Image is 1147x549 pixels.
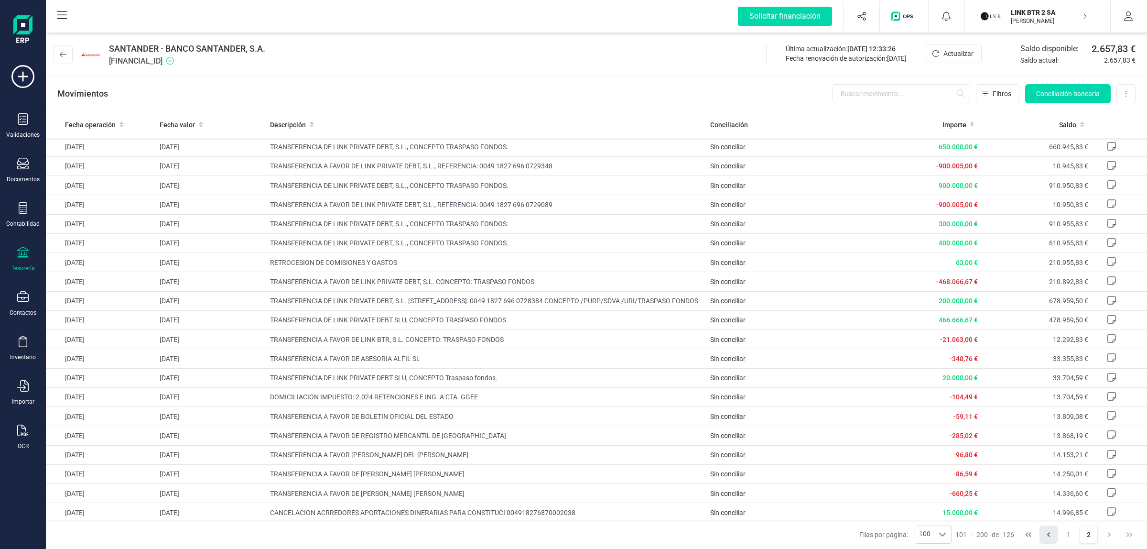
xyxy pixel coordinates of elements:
span: Sin conciliar [710,316,746,324]
button: LILINK BTR 2 SA[PERSON_NAME] [976,1,1099,32]
span: Fecha valor [160,120,195,130]
span: 650.000,00 € [939,143,978,151]
span: TRANSFERENCIA A FAVOR DE LINK PRIVATE DEBT, S.L. CONCEPTO: TRASPASO FONDOS [270,277,703,286]
div: Última actualización: [786,44,907,54]
td: [DATE] [46,195,156,214]
span: RETROCESION DE COMISIONES Y GASTOS [270,258,703,267]
td: [DATE] [46,253,156,272]
span: TRANSFERENCIA A FAVOR DE LINK BTR, S.L. CONCEPTO: TRASPASO FONDOS [270,335,703,344]
td: [DATE] [156,407,266,426]
td: [DATE] [46,272,156,291]
td: [DATE] [46,445,156,464]
div: Fecha renovación de autorización: [786,54,907,63]
span: 126 [1003,530,1014,539]
td: 10.950,83 € [982,195,1092,214]
td: 660.945,83 € [982,137,1092,156]
span: CANCELACION ACRREDORES APORTACIONES DINERARIAS PARA CONSTITUCI 004918276870002038 [270,508,703,517]
td: 13.868,19 € [982,426,1092,445]
button: First Page [1019,526,1038,544]
span: Sin conciliar [710,220,746,228]
div: Tesorería [11,264,35,272]
span: TRANSFERENCIA DE LINK PRIVATE DEBT, S.L., CONCEPTO TRASPASO FONDOS. [270,238,703,248]
span: [DATE] 12:33:26 [847,45,896,53]
td: [DATE] [156,195,266,214]
span: -96,80 € [953,451,978,459]
span: Saldo disponible: [1020,43,1088,55]
td: [DATE] [156,445,266,464]
span: Conciliación [710,120,748,130]
td: [DATE] [156,137,266,156]
td: [DATE] [46,484,156,503]
button: Solicitar financiación [726,1,844,32]
span: Fecha operación [65,120,116,130]
span: Actualizar [943,49,974,58]
td: [DATE] [156,253,266,272]
img: Logo de OPS [891,11,917,21]
td: [DATE] [156,368,266,387]
span: TRANSFERENCIA A FAVOR DE [PERSON_NAME] [PERSON_NAME] [270,469,703,479]
span: -348,76 € [950,355,978,362]
td: [DATE] [156,214,266,233]
span: Sin conciliar [710,470,746,478]
span: 2.657,83 € [1092,42,1136,55]
div: Inventario [10,353,36,361]
span: TRANSFERENCIA A FAVOR DE [PERSON_NAME] [PERSON_NAME] [270,489,703,498]
button: Page 2 [1080,526,1098,544]
span: 200 [976,530,988,539]
div: Contabilidad [6,220,40,228]
img: LI [980,6,1001,27]
span: Sin conciliar [710,259,746,266]
button: Actualizar [926,44,982,63]
span: 100 [916,526,933,543]
td: [DATE] [46,214,156,233]
span: DOMICILIACION IMPUESTO: 2.024 RETENCIONES E ING. A CTA. GGEE [270,392,703,402]
td: 478.959,50 € [982,310,1092,329]
span: -21.063,00 € [940,336,978,343]
span: 466.666,67 € [939,316,978,324]
span: Importe [942,120,966,130]
button: Filtros [976,84,1019,103]
span: -900.005,00 € [936,162,978,170]
td: [DATE] [156,484,266,503]
span: Sin conciliar [710,451,746,459]
span: TRANSFERENCIA DE LINK PRIVATE DEBT SLU, CONCEPTO TRASPASO FONDOS. [270,315,703,325]
td: 910.950,83 € [982,176,1092,195]
span: Filtros [993,89,1011,99]
span: Sin conciliar [710,336,746,343]
span: Sin conciliar [710,182,746,189]
span: Sin conciliar [710,239,746,247]
td: 14.153,21 € [982,445,1092,464]
span: Sin conciliar [710,297,746,305]
span: TRANSFERENCIA DE LINK PRIVATE DEBT, S.L., CONCEPTO TRASPASO FONDOS. [270,219,703,229]
span: [FINANCIAL_ID] [109,55,265,67]
td: [DATE] [156,503,266,522]
td: 13.809,08 € [982,407,1092,426]
td: [DATE] [156,272,266,291]
span: TRANSFERENCIA A FAVOR [PERSON_NAME] DEL [PERSON_NAME] [270,450,703,460]
span: TRANSFERENCIA DE LINK PRIVATE DEBT SLU, CONCEPTO Traspaso fondos. [270,373,703,383]
td: 33.704,59 € [982,368,1092,387]
td: [DATE] [156,233,266,253]
td: [DATE] [46,407,156,426]
div: Filas por página: [859,526,952,544]
span: TRANSFERENCIA DE LINK PRIVATE DEBT, S.L., CONCEPTO TRASPASO FONDOS. [270,181,703,190]
span: [DATE] [887,55,907,62]
span: TRANSFERENCIA A FAVOR DE BOLETIN OFICIAL DEL ESTADO [270,412,703,421]
button: Next Page [1100,526,1118,544]
td: [DATE] [156,310,266,329]
td: 910.955,83 € [982,214,1092,233]
td: 610.955,83 € [982,233,1092,253]
span: 300.000,00 € [939,220,978,228]
td: 210.955,83 € [982,253,1092,272]
td: [DATE] [46,233,156,253]
td: [DATE] [46,310,156,329]
td: [DATE] [46,330,156,349]
div: Contactos [10,309,36,317]
td: [DATE] [156,330,266,349]
span: TRANSFERENCIA A FAVOR DE LINK PRIVATE DEBT, S.L., REFERENCIA: 0049 1827 696 0729089 [270,200,703,209]
p: [PERSON_NAME] [1011,17,1087,25]
div: Documentos [7,176,40,183]
span: TRANSFERENCIA A FAVOR DE REGISTRO MERCANTIL DE [GEOGRAPHIC_DATA] [270,431,703,440]
span: 400.000,00 € [939,239,978,247]
td: [DATE] [46,291,156,310]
